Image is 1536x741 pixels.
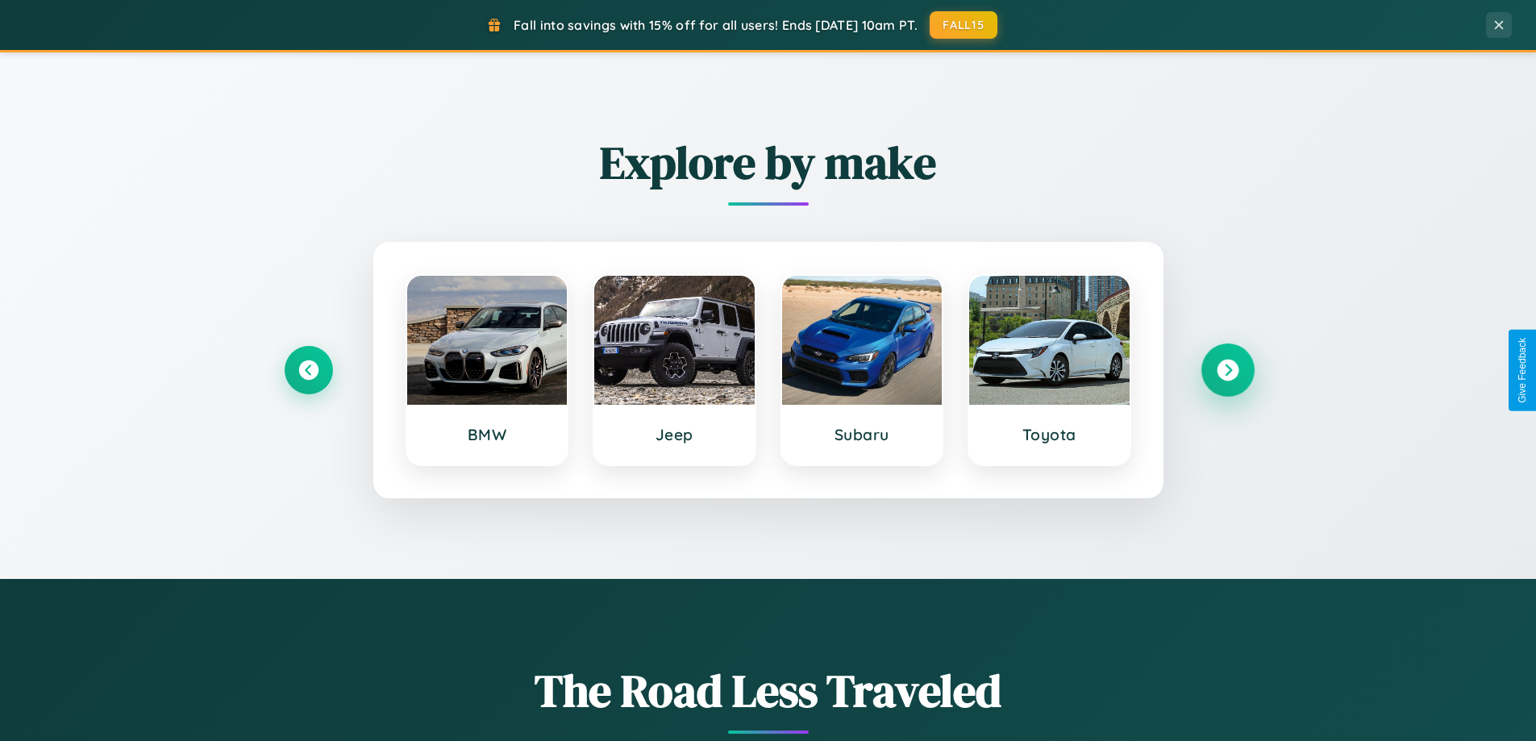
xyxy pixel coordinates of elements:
[930,11,997,39] button: FALL15
[285,131,1252,194] h2: Explore by make
[285,660,1252,722] h1: The Road Less Traveled
[610,425,739,444] h3: Jeep
[514,17,918,33] span: Fall into savings with 15% off for all users! Ends [DATE] 10am PT.
[985,425,1113,444] h3: Toyota
[1517,338,1528,403] div: Give Feedback
[798,425,926,444] h3: Subaru
[423,425,552,444] h3: BMW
